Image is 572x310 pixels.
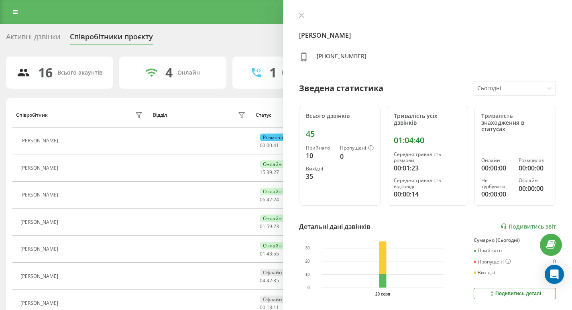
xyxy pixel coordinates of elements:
[260,197,279,203] div: : :
[260,250,265,257] span: 01
[375,292,390,296] text: 20 серп
[20,300,60,306] div: [PERSON_NAME]
[273,142,279,149] span: 41
[20,219,60,225] div: [PERSON_NAME]
[394,189,462,199] div: 00:00:14
[305,272,310,277] text: 10
[481,178,512,189] div: Не турбувати
[481,113,549,133] div: Тривалість знаходження в статусах
[20,274,60,279] div: [PERSON_NAME]
[394,178,462,189] div: Середня тривалість відповіді
[165,65,173,80] div: 4
[474,237,556,243] div: Сумарно (Сьогодні)
[273,223,279,230] span: 23
[306,172,334,181] div: 35
[307,286,310,290] text: 0
[267,142,272,149] span: 00
[299,82,383,94] div: Зведена статистика
[306,129,374,139] div: 45
[299,222,370,231] div: Детальні дані дзвінків
[394,163,462,173] div: 00:01:23
[260,215,285,222] div: Онлайн
[317,52,366,64] div: [PHONE_NUMBER]
[306,166,334,172] div: Вихідні
[340,152,374,161] div: 0
[267,169,272,176] span: 39
[306,151,334,160] div: 10
[340,145,374,152] div: Пропущені
[177,69,200,76] div: Онлайн
[519,178,549,183] div: Офлайн
[260,296,285,303] div: Офлайн
[553,259,556,265] div: 0
[20,165,60,171] div: [PERSON_NAME]
[57,69,102,76] div: Всього акаунтів
[260,170,279,175] div: : :
[260,134,291,141] div: Розмовляє
[260,160,285,168] div: Онлайн
[70,32,153,45] div: Співробітники проєкту
[481,158,512,163] div: Онлайн
[256,112,271,118] div: Статус
[260,142,265,149] span: 00
[260,277,265,284] span: 04
[305,246,310,250] text: 30
[267,277,272,284] span: 42
[474,248,502,253] div: Прийнято
[267,250,272,257] span: 43
[267,196,272,203] span: 47
[20,138,60,144] div: [PERSON_NAME]
[474,259,511,265] div: Пропущені
[6,32,60,45] div: Активні дзвінки
[273,196,279,203] span: 24
[260,251,279,257] div: : :
[260,169,265,176] span: 15
[153,112,167,118] div: Відділ
[38,65,53,80] div: 16
[20,192,60,198] div: [PERSON_NAME]
[545,265,564,284] div: Open Intercom Messenger
[260,242,285,249] div: Онлайн
[394,152,462,163] div: Середня тривалість розмови
[474,288,556,299] button: Подивитись деталі
[306,113,374,120] div: Всього дзвінків
[394,113,462,126] div: Тривалість усіх дзвінків
[273,169,279,176] span: 27
[481,189,512,199] div: 00:00:00
[474,270,495,276] div: Вихідні
[306,145,334,151] div: Прийнято
[260,224,279,229] div: : :
[481,163,512,173] div: 00:00:00
[489,290,541,297] div: Подивитись деталі
[260,278,279,284] div: : :
[260,143,279,148] div: : :
[519,163,549,173] div: 00:00:00
[501,223,556,230] a: Подивитись звіт
[305,259,310,263] text: 20
[281,69,320,76] div: Розмовляють
[260,223,265,230] span: 01
[260,269,285,276] div: Офлайн
[394,136,462,145] div: 01:04:40
[273,250,279,257] span: 55
[260,196,265,203] span: 06
[269,65,277,80] div: 1
[267,223,272,230] span: 59
[16,112,48,118] div: Співробітник
[20,246,60,252] div: [PERSON_NAME]
[299,30,556,40] h4: [PERSON_NAME]
[273,277,279,284] span: 35
[260,188,285,195] div: Онлайн
[519,158,549,163] div: Розмовляє
[519,184,549,193] div: 00:00:00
